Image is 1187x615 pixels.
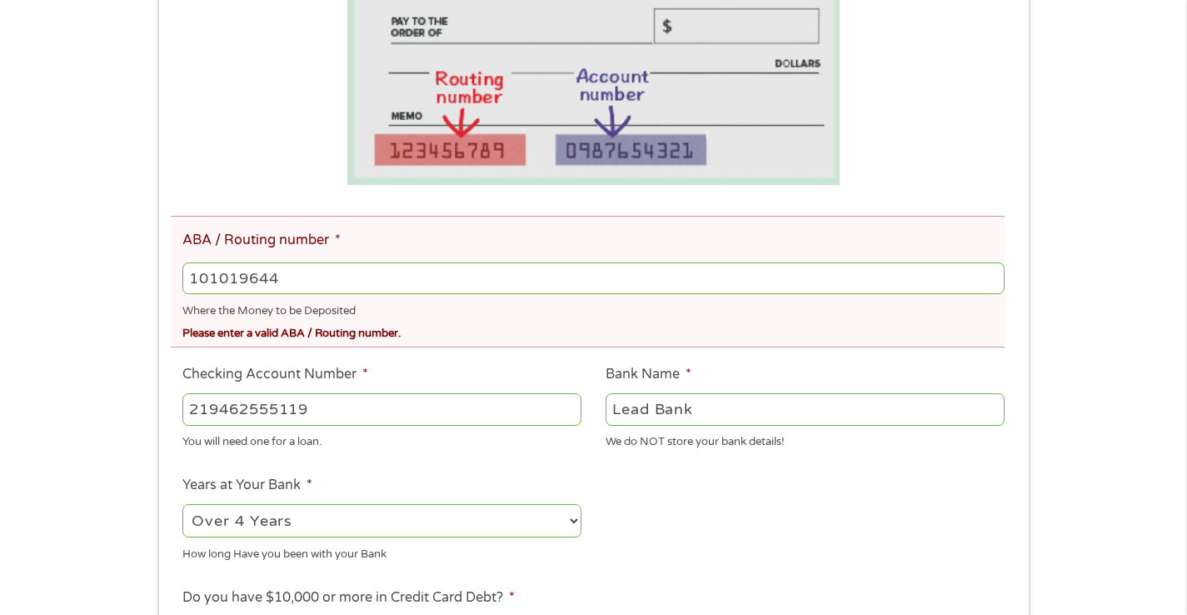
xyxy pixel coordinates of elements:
div: How long Have you been with your Bank [182,541,581,563]
label: Checking Account Number [182,366,368,383]
div: We do NOT store your bank details! [606,428,1005,451]
label: ABA / Routing number [182,232,341,249]
label: Do you have $10,000 or more in Credit Card Debt? [182,589,515,607]
div: You will need one for a loan. [182,428,581,451]
input: 263177916 [182,262,1004,294]
input: 345634636 [182,393,581,425]
div: Please enter a valid ABA / Routing number. [182,320,1004,342]
label: Bank Name [606,366,691,383]
div: Where the Money to be Deposited [182,297,1004,320]
label: Years at Your Bank [182,477,312,494]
